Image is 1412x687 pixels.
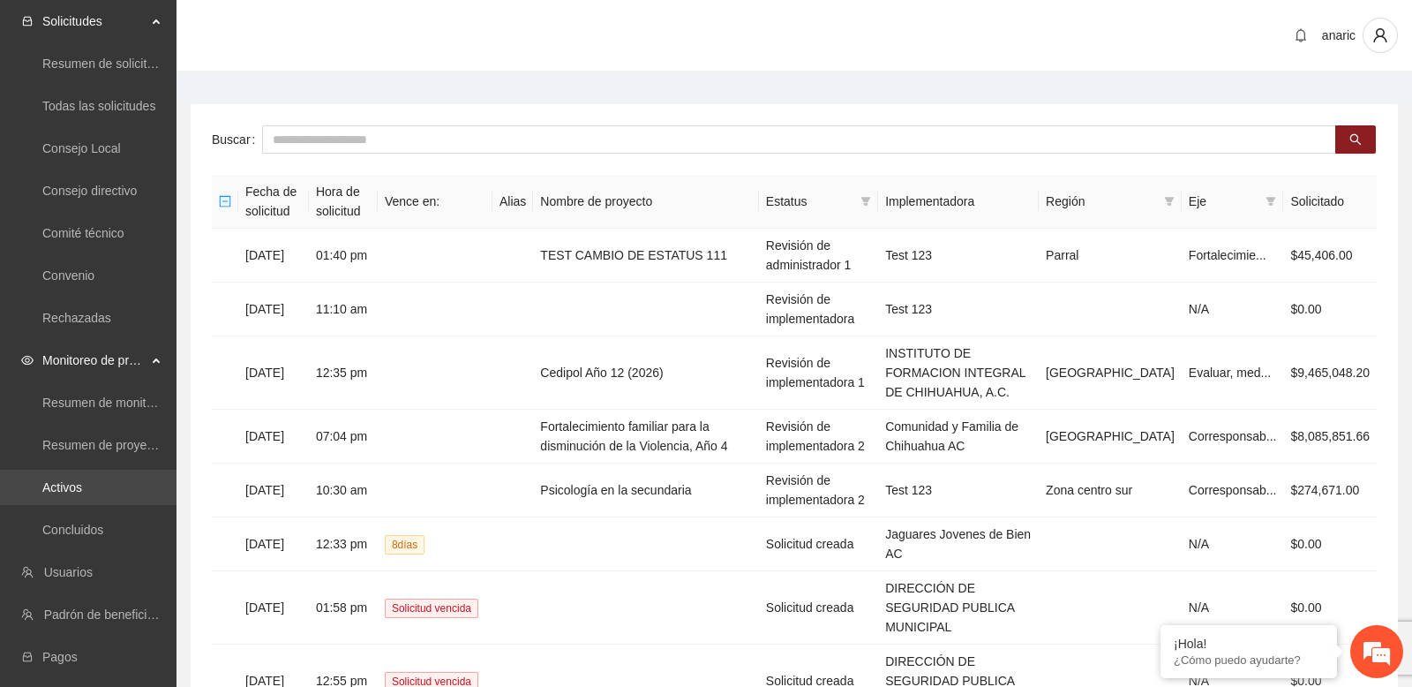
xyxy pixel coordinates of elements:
td: $0.00 [1283,283,1377,336]
div: Chatee con nosotros ahora [92,90,297,113]
td: $0.00 [1283,517,1377,571]
td: N/A [1182,283,1284,336]
td: [DATE] [238,336,309,410]
td: Psicología en la secundaria [533,464,758,517]
th: Vence en: [378,175,492,229]
span: Corresponsab... [1189,483,1277,497]
a: Convenio [42,268,94,283]
td: [DATE] [238,410,309,464]
td: Revisión de implementadora 2 [759,464,878,517]
td: Zona centro sur [1039,464,1182,517]
td: DIRECCIÓN DE SEGURIDAD PUBLICA MUNICIPAL [878,571,1039,645]
td: $45,406.00 [1283,229,1377,283]
a: Resumen de solicitudes por aprobar [42,57,241,71]
span: Evaluar, med... [1189,366,1271,380]
span: filter [857,188,875,215]
a: Rechazadas [42,311,111,325]
a: Activos [42,480,82,494]
button: search [1335,125,1376,154]
td: 07:04 pm [309,410,378,464]
a: Comité técnico [42,226,124,240]
th: Solicitado [1283,175,1377,229]
span: filter [860,196,871,207]
td: 01:40 pm [309,229,378,283]
td: Test 123 [878,229,1039,283]
td: TEST CAMBIO DE ESTATUS 111 [533,229,758,283]
td: [DATE] [238,229,309,283]
span: Solicitudes [42,4,146,39]
a: Usuarios [44,565,93,579]
td: Revisión de implementadora [759,283,878,336]
span: filter [1164,196,1175,207]
span: Solicitud vencida [385,599,478,618]
td: Solicitud creada [759,571,878,645]
td: 10:30 am [309,464,378,517]
a: Resumen de proyectos aprobados [42,438,231,452]
td: Comunidad y Familia de Chihuahua AC [878,410,1039,464]
a: Consejo directivo [42,184,137,198]
span: Estatus [766,192,853,211]
span: filter [1160,188,1178,215]
th: Hora de solicitud [309,175,378,229]
span: Eje [1189,192,1259,211]
span: Corresponsab... [1189,429,1277,443]
span: filter [1262,188,1280,215]
th: Nombre de proyecto [533,175,758,229]
div: Minimizar ventana de chat en vivo [289,9,332,51]
a: Concluidos [42,523,103,537]
th: Fecha de solicitud [238,175,309,229]
button: bell [1287,21,1315,49]
div: ¡Hola! [1174,637,1324,651]
td: Test 123 [878,464,1039,517]
td: [DATE] [238,517,309,571]
td: 12:35 pm [309,336,378,410]
a: Padrón de beneficiarios [44,608,174,622]
span: minus-square [219,195,231,208]
td: Parral [1039,229,1182,283]
th: Implementadora [878,175,1039,229]
td: Jaguares Jovenes de Bien AC [878,517,1039,571]
td: Fortalecimiento familiar para la disminución de la Violencia, Año 4 [533,410,758,464]
td: $8,085,851.66 [1283,410,1377,464]
td: [GEOGRAPHIC_DATA] [1039,410,1182,464]
a: Todas las solicitudes [42,99,155,113]
span: bell [1288,28,1314,42]
span: user [1363,27,1397,43]
span: Monitoreo de proyectos [42,343,146,378]
td: Revisión de implementadora 1 [759,336,878,410]
td: $9,465,048.20 [1283,336,1377,410]
td: Solicitud creada [759,517,878,571]
span: filter [1266,196,1276,207]
button: user [1363,18,1398,53]
td: $0.00 [1283,571,1377,645]
label: Buscar [212,125,262,154]
span: eye [21,354,34,366]
a: Consejo Local [42,141,121,155]
td: N/A [1182,517,1284,571]
span: Fortalecimie... [1189,248,1266,262]
td: [DATE] [238,283,309,336]
td: 11:10 am [309,283,378,336]
td: $274,671.00 [1283,464,1377,517]
span: anaric [1322,28,1356,42]
td: 12:33 pm [309,517,378,571]
td: Cedipol Año 12 (2026) [533,336,758,410]
td: [DATE] [238,464,309,517]
td: Test 123 [878,283,1039,336]
span: 8 día s [385,535,424,555]
td: Revisión de administrador 1 [759,229,878,283]
textarea: Escriba su mensaje y pulse “Intro” [9,482,336,544]
th: Alias [492,175,533,229]
a: Resumen de monitoreo [42,396,171,410]
span: Región [1046,192,1157,211]
a: Pagos [42,650,78,664]
td: Revisión de implementadora 2 [759,410,878,464]
td: [DATE] [238,571,309,645]
p: ¿Cómo puedo ayudarte? [1174,653,1324,667]
td: [GEOGRAPHIC_DATA] [1039,336,1182,410]
span: Estamos en línea. [102,236,244,414]
td: N/A [1182,571,1284,645]
span: inbox [21,15,34,27]
td: INSTITUTO DE FORMACION INTEGRAL DE CHIHUAHUA, A.C. [878,336,1039,410]
td: 01:58 pm [309,571,378,645]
